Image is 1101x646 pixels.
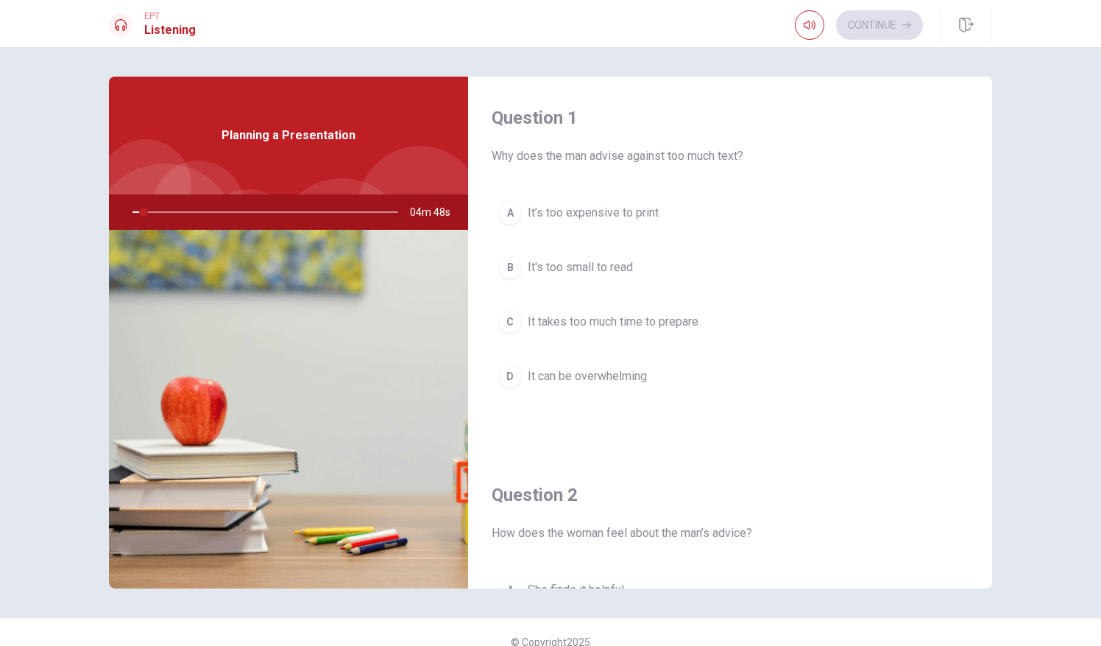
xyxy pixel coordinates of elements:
[144,21,196,39] h1: Listening
[222,127,355,144] span: Planning a Presentation
[492,358,969,395] button: DIt can be overwhelming
[492,483,969,507] h4: Question 2
[492,106,969,130] h4: Question 1
[528,204,659,222] span: It’s too expensive to print
[498,310,522,334] div: C
[109,230,468,589] img: Planning a Presentation
[144,11,196,21] span: EPT
[528,581,624,599] span: She finds it helpful
[410,194,462,230] span: 04m 48s
[492,524,969,542] span: How does the woman feel about the man’s advice?
[498,365,522,388] div: D
[492,572,969,608] button: AShe finds it helpful
[528,259,633,276] span: It's too small to read
[528,368,647,385] span: It can be overwhelming
[492,249,969,286] button: BIt's too small to read
[528,313,698,331] span: It takes too much time to prepare
[498,256,522,279] div: B
[492,147,969,165] span: Why does the man advise against too much text?
[492,194,969,231] button: AIt’s too expensive to print
[492,303,969,340] button: CIt takes too much time to prepare
[498,201,522,225] div: A
[498,578,522,602] div: A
